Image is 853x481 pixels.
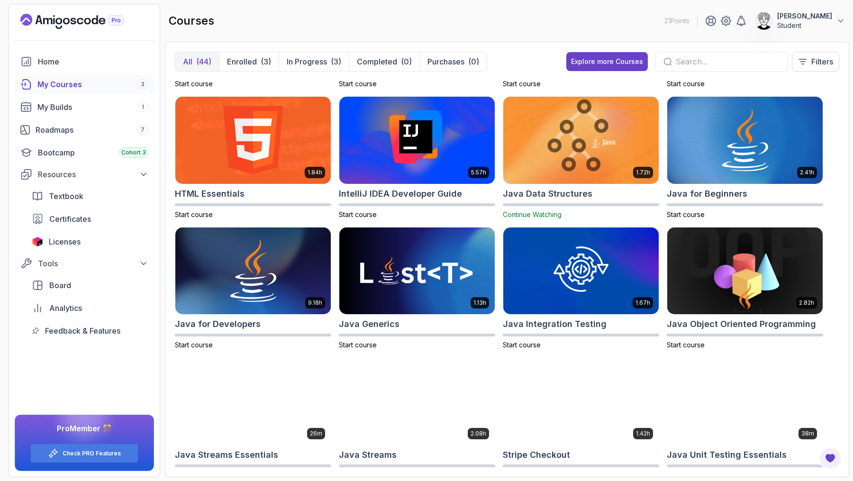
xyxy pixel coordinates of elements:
[183,56,192,67] p: All
[26,321,154,340] a: feedback
[667,187,747,200] h2: Java for Beginners
[777,11,832,21] p: [PERSON_NAME]
[503,80,541,88] span: Start course
[664,16,690,26] p: 21 Points
[38,258,148,269] div: Tools
[503,210,562,218] span: Continue Watching
[331,56,341,67] div: (3)
[503,227,659,315] img: Java Integration Testing card
[26,187,154,206] a: textbook
[800,169,814,176] p: 2.41h
[175,210,213,218] span: Start course
[676,56,780,67] input: Search...
[49,191,83,202] span: Textbook
[339,448,397,462] h2: Java Streams
[15,143,154,162] a: bootcamp
[339,358,495,445] img: Java Streams card
[142,103,144,111] span: 1
[339,80,377,88] span: Start course
[175,341,213,349] span: Start course
[667,210,705,218] span: Start course
[308,299,322,307] p: 9.18h
[15,120,154,139] a: roadmaps
[287,56,327,67] p: In Progress
[503,187,592,200] h2: Java Data Structures
[667,448,787,462] h2: Java Unit Testing Essentials
[38,169,148,180] div: Resources
[15,166,154,183] button: Resources
[339,227,495,315] img: Java Generics card
[26,232,154,251] a: licenses
[667,341,705,349] span: Start course
[30,444,138,463] button: Check PRO Features
[279,52,349,71] button: In Progress(3)
[37,101,148,113] div: My Builds
[401,56,412,67] div: (0)
[49,236,81,247] span: Licenses
[471,169,486,176] p: 5.57h
[175,448,278,462] h2: Java Streams Essentials
[339,97,495,184] img: IntelliJ IDEA Developer Guide card
[175,80,213,88] span: Start course
[339,318,399,331] h2: Java Generics
[801,430,814,437] p: 38m
[15,52,154,71] a: home
[26,209,154,228] a: certificates
[196,56,211,67] div: (44)
[419,52,487,71] button: Purchases(0)
[175,227,331,315] img: Java for Developers card
[227,56,257,67] p: Enrolled
[636,430,650,437] p: 1.42h
[503,96,659,219] a: Java Data Structures card1.72hJava Data StructuresContinue Watching
[38,147,148,158] div: Bootcamp
[755,12,773,30] img: user profile image
[141,126,145,134] span: 7
[32,237,43,246] img: jetbrains icon
[667,227,823,315] img: Java Object Oriented Programming card
[169,13,214,28] h2: courses
[175,52,219,71] button: All(44)
[26,299,154,318] a: analytics
[566,52,648,71] button: Explore more Courses
[667,97,823,184] img: Java for Beginners card
[754,11,845,30] button: user profile image[PERSON_NAME]Student
[499,94,662,186] img: Java Data Structures card
[503,448,570,462] h2: Stripe Checkout
[219,52,279,71] button: Enrolled(3)
[26,276,154,295] a: board
[819,447,842,470] button: Open Feedback Button
[799,299,814,307] p: 2.82h
[339,187,462,200] h2: IntelliJ IDEA Developer Guide
[339,341,377,349] span: Start course
[339,210,377,218] span: Start course
[635,299,650,307] p: 1.67h
[36,124,148,136] div: Roadmaps
[357,56,397,67] p: Completed
[473,299,486,307] p: 1.13h
[63,450,121,457] a: Check PRO Features
[571,57,643,66] div: Explore more Courses
[308,169,322,176] p: 1.84h
[503,341,541,349] span: Start course
[310,430,322,437] p: 26m
[37,79,148,90] div: My Courses
[427,56,464,67] p: Purchases
[20,14,145,29] a: Landing page
[38,56,148,67] div: Home
[667,358,823,445] img: Java Unit Testing Essentials card
[468,56,479,67] div: (0)
[175,187,245,200] h2: HTML Essentials
[15,98,154,117] a: builds
[471,430,486,437] p: 2.08h
[667,80,705,88] span: Start course
[792,52,839,72] button: Filters
[45,325,120,336] span: Feedback & Features
[777,21,832,30] p: Student
[175,97,331,184] img: HTML Essentials card
[349,52,419,71] button: Completed(0)
[15,75,154,94] a: courses
[141,81,145,88] span: 3
[175,318,261,331] h2: Java for Developers
[49,302,82,314] span: Analytics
